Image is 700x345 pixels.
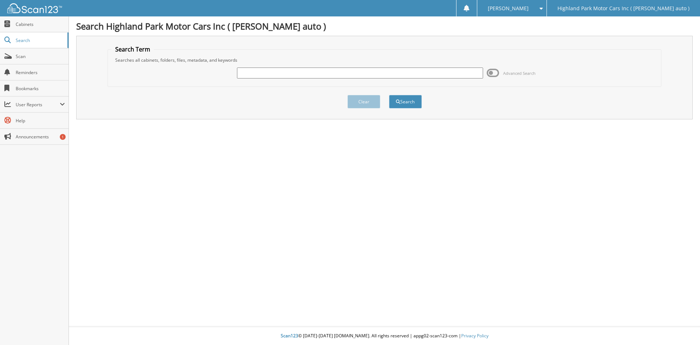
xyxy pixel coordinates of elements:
[16,53,65,60] span: Scan
[389,95,422,108] button: Search
[60,134,66,140] div: 1
[16,69,65,76] span: Reminders
[16,101,60,108] span: User Reports
[112,45,154,53] legend: Search Term
[347,95,380,108] button: Clear
[557,6,689,11] span: Highland Park Motor Cars Inc ( [PERSON_NAME] auto )
[16,37,64,43] span: Search
[16,118,65,124] span: Help
[69,327,700,345] div: © [DATE]-[DATE] [DOMAIN_NAME]. All rights reserved | appg02-scan123-com |
[7,3,62,13] img: scan123-logo-white.svg
[76,20,693,32] h1: Search Highland Park Motor Cars Inc ( [PERSON_NAME] auto )
[281,333,298,339] span: Scan123
[112,57,658,63] div: Searches all cabinets, folders, files, metadata, and keywords
[461,333,489,339] a: Privacy Policy
[16,21,65,27] span: Cabinets
[664,310,700,345] iframe: Chat Widget
[16,85,65,92] span: Bookmarks
[503,70,536,76] span: Advanced Search
[488,6,529,11] span: [PERSON_NAME]
[16,134,65,140] span: Announcements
